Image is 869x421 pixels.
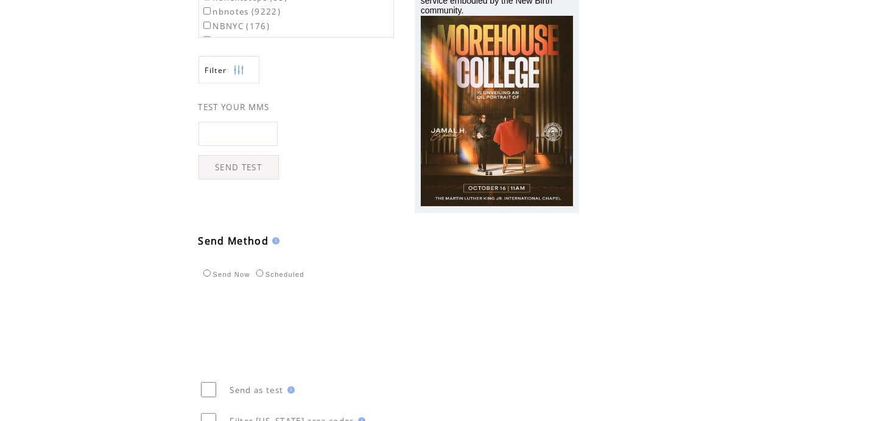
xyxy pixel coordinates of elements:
img: help.gif [269,237,280,245]
label: Send Now [200,271,250,278]
span: TEST YOUR MMS [199,102,270,113]
input: Scheduled [256,270,264,277]
a: SEND TEST [199,155,279,179]
img: filters.png [233,57,244,84]
img: help.gif [284,386,295,394]
input: NBNYC (176) [203,21,211,29]
span: Show filters [205,65,227,75]
label: Scheduled [253,271,304,278]
label: NBNYC (176) [201,21,270,32]
span: Send as test [230,384,284,395]
a: Filter [199,56,259,83]
label: nbpopup (420) [201,35,279,46]
span: Send Method [199,234,269,248]
input: Send Now [203,270,211,277]
input: nbpopup (420) [203,36,211,44]
label: nbnotes (9222) [201,6,281,17]
input: nbnotes (9222) [203,7,211,15]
